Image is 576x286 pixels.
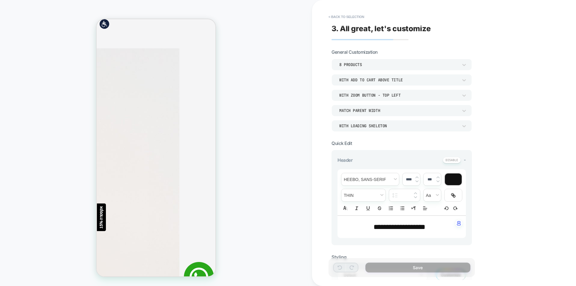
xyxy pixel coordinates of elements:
div: Styling [331,254,472,260]
img: up [414,192,417,194]
button: Strike [375,205,384,212]
img: edit with ai [457,221,461,226]
img: up [415,176,418,179]
div: WITH LOADING SKELETON [339,123,458,128]
div: With Zoom Button - Top Left [339,93,458,98]
button: Bullet list [398,205,406,212]
span: General Customization [331,49,378,55]
img: WhatsApp Icon [87,243,117,273]
span: fontWeight [341,189,385,201]
button: Italic [352,205,361,212]
span: 3. All great, let's customize [331,24,431,33]
img: down [415,180,418,182]
span: Header [337,157,352,163]
span: Quick Edit [331,140,352,146]
button: Ordered list [387,205,395,212]
img: down [436,180,439,182]
img: down [414,196,417,198]
img: up [436,176,439,179]
span: transform [424,189,441,201]
button: Underline [364,205,372,212]
button: Save [365,263,470,272]
span: font [341,173,399,185]
span: Align [421,205,429,212]
button: < Back to selection [325,12,367,22]
img: line height [392,193,398,198]
button: Right to Left [409,205,418,212]
span: - [464,157,466,163]
div: 8 Products [339,62,458,67]
div: Match Parent Width [339,108,458,113]
div: With add to cart above title [339,77,458,83]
